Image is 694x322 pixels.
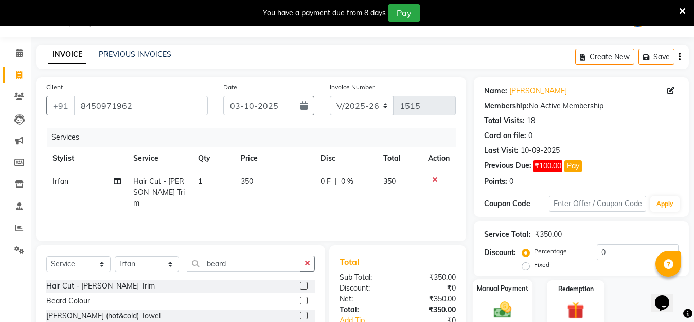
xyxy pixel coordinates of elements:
div: 0 [509,176,513,187]
div: 18 [527,115,535,126]
th: Total [377,147,422,170]
div: Net: [332,294,398,304]
th: Disc [314,147,378,170]
div: No Active Membership [484,100,679,111]
div: ₹350.00 [398,294,464,304]
div: Total: [332,304,398,315]
iframe: chat widget [651,281,684,312]
button: Pay [564,160,582,172]
span: 0 F [321,176,331,187]
div: Service Total: [484,229,531,240]
div: Sub Total: [332,272,398,283]
div: Discount: [484,247,516,258]
span: Hair Cut - [PERSON_NAME] Trim [133,177,185,208]
div: Discount: [332,283,398,294]
div: Name: [484,86,507,96]
div: 0 [528,130,532,141]
button: Apply [650,196,680,212]
div: ₹350.00 [535,229,562,240]
a: PREVIOUS INVOICES [99,49,171,59]
img: _gift.svg [562,300,590,321]
span: 0 % [341,176,353,187]
label: Percentage [534,247,567,256]
a: [PERSON_NAME] [509,86,567,96]
th: Action [422,147,456,170]
th: Service [127,147,191,170]
button: Pay [388,4,420,22]
div: Coupon Code [484,198,549,209]
div: Last Visit: [484,145,519,156]
span: | [335,176,337,187]
label: Redemption [558,284,594,294]
input: Enter Offer / Coupon Code [549,196,646,212]
button: Save [638,49,674,65]
div: ₹350.00 [398,304,464,315]
div: Points: [484,176,507,187]
th: Stylist [46,147,127,170]
span: 1 [198,177,202,186]
div: Card on file: [484,130,526,141]
span: Irfan [52,177,68,186]
img: _cash.svg [488,299,517,320]
span: 350 [241,177,253,186]
div: Beard Colour [46,296,90,307]
input: Search by Name/Mobile/Email/Code [74,96,208,115]
div: Services [47,128,464,147]
span: 350 [383,177,396,186]
div: [PERSON_NAME] (hot&cold) Towel [46,311,161,321]
div: Hair Cut - [PERSON_NAME] Trim [46,281,155,292]
label: Fixed [534,260,549,269]
label: Invoice Number [330,82,375,92]
label: Date [223,82,237,92]
span: Total [340,257,363,267]
label: Manual Payment [477,283,528,293]
div: Previous Due: [484,160,531,172]
th: Qty [192,147,235,170]
th: Price [235,147,314,170]
div: Membership: [484,100,529,111]
div: ₹350.00 [398,272,464,283]
div: 10-09-2025 [521,145,560,156]
label: Client [46,82,63,92]
button: +91 [46,96,75,115]
a: INVOICE [48,45,86,64]
div: ₹0 [398,283,464,294]
input: Search or Scan [187,256,300,272]
button: Create New [575,49,634,65]
span: ₹100.00 [533,160,562,172]
div: You have a payment due from 8 days [263,8,386,19]
div: Total Visits: [484,115,525,126]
